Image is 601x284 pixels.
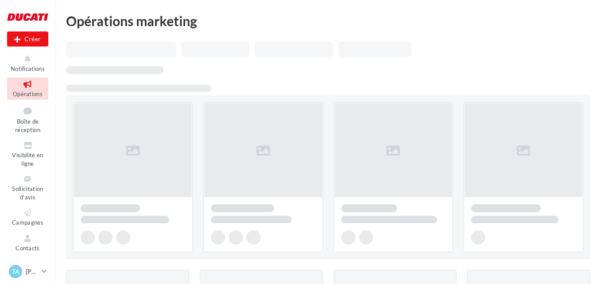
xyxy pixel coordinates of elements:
a: Campagnes [7,206,48,228]
button: Notifications [7,52,48,74]
div: Nouvelle campagne [7,31,48,47]
a: Opérations [7,78,48,99]
button: Créer [7,31,48,47]
p: [PERSON_NAME] [26,267,38,276]
span: Campagnes [12,219,43,226]
span: Contacts [16,245,40,252]
a: Sollicitation d'avis [7,172,48,202]
span: Visibilité en ligne [12,152,43,167]
span: Opérations [13,90,43,97]
span: Notifications [11,65,45,72]
div: Opérations marketing [66,14,590,27]
span: TA [12,267,20,276]
span: Boîte de réception [15,118,40,133]
a: Contacts [7,232,48,253]
a: TA [PERSON_NAME] [7,263,48,280]
a: Boîte de réception [7,103,48,136]
span: Sollicitation d'avis [12,185,43,201]
a: Visibilité en ligne [7,139,48,169]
